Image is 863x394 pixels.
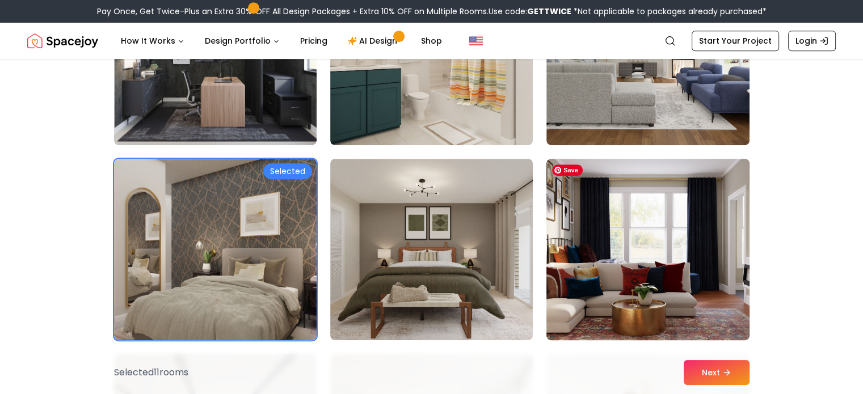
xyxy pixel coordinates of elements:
span: Use code: [489,6,571,17]
nav: Main [112,29,451,52]
a: Spacejoy [27,29,98,52]
span: *Not applicable to packages already purchased* [571,6,767,17]
img: Room room-76 [114,159,317,340]
div: Pay Once, Get Twice-Plus an Extra 30% OFF All Design Packages + Extra 10% OFF on Multiple Rooms. [97,6,767,17]
img: Room room-77 [330,159,533,340]
button: How It Works [112,29,193,52]
img: Spacejoy Logo [27,29,98,52]
p: Selected 11 room s [114,366,188,379]
a: Login [788,31,836,51]
button: Next [684,360,750,385]
a: Pricing [291,29,336,52]
img: United States [469,34,483,48]
div: Selected [263,163,312,179]
nav: Global [27,23,836,59]
a: Start Your Project [692,31,779,51]
b: GETTWICE [527,6,571,17]
a: Shop [412,29,451,52]
span: Save [552,164,583,176]
a: AI Design [339,29,410,52]
img: Room room-78 [541,154,754,345]
button: Design Portfolio [196,29,289,52]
